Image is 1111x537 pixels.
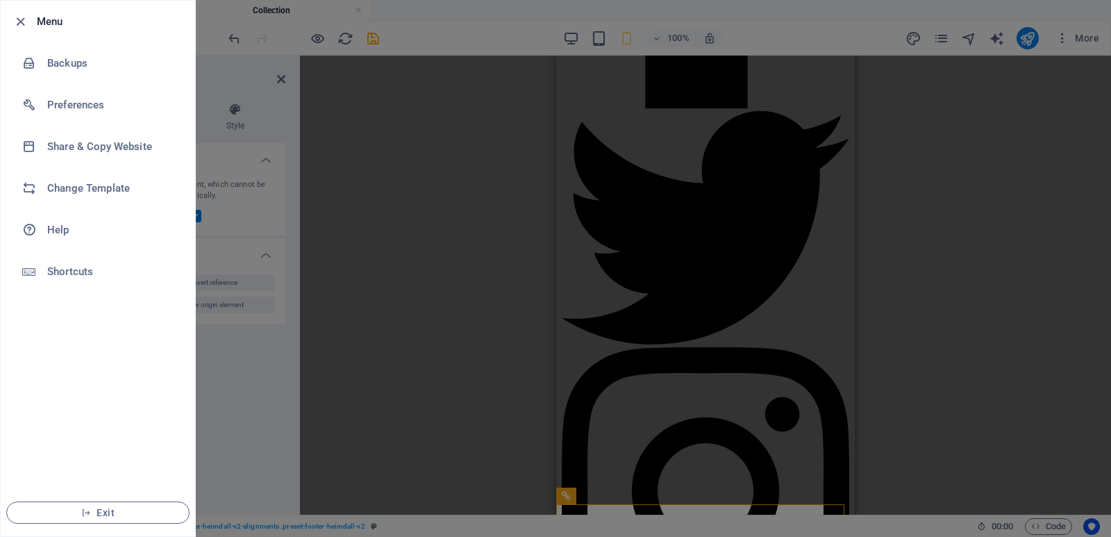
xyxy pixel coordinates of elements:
h6: Menu [37,13,184,30]
h6: Shortcuts [47,263,176,280]
h6: Share & Copy Website [47,138,176,155]
h6: Help [47,222,176,238]
button: Exit [6,502,190,524]
h6: Preferences [47,97,176,113]
span: Exit [18,507,178,518]
h6: Backups [47,55,176,72]
h6: Change Template [47,180,176,197]
a: Help [1,209,195,251]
